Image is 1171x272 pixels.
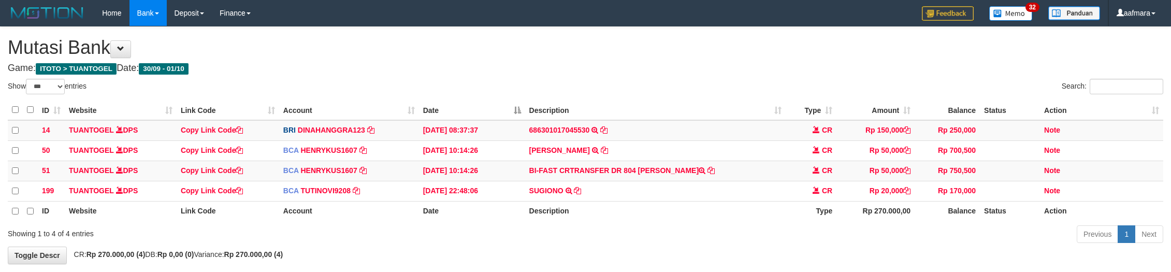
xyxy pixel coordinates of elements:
label: Search: [1062,79,1163,94]
td: Rp 170,000 [915,181,980,201]
strong: Rp 270.000,00 (4) [86,250,146,259]
a: HENRYKUS1607 [300,166,357,175]
a: Copy Rp 150,000 to clipboard [903,126,910,134]
a: Copy Link Code [181,126,243,134]
span: 14 [42,126,50,134]
a: [PERSON_NAME] [529,146,590,154]
th: ID: activate to sort column ascending [38,100,65,120]
th: Action: activate to sort column ascending [1040,100,1163,120]
span: 51 [42,166,50,175]
td: Rp 50,000 [836,161,915,181]
a: TUANTOGEL [69,126,114,134]
select: Showentries [26,79,65,94]
a: HENRYKUS1607 [300,146,357,154]
th: Link Code [177,201,279,221]
a: Copy TUTINOVI9208 to clipboard [353,187,360,195]
a: Copy BI-FAST CRTRANSFER DR 804 AHMAD NAJIB to clipboard [707,166,715,175]
th: Date [419,201,525,221]
td: BI-FAST CRTRANSFER DR 804 [PERSON_NAME] [525,161,786,181]
th: ID [38,201,65,221]
a: Copy Rp 50,000 to clipboard [903,166,910,175]
th: Description: activate to sort column ascending [525,100,786,120]
th: Website: activate to sort column ascending [65,100,177,120]
th: Account [279,201,419,221]
span: BCA [283,146,299,154]
a: Copy Link Code [181,166,243,175]
a: Note [1044,166,1060,175]
th: Description [525,201,786,221]
a: Next [1135,225,1163,243]
th: Balance [915,201,980,221]
td: DPS [65,181,177,201]
a: Previous [1077,225,1118,243]
a: Note [1044,187,1060,195]
strong: Rp 0,00 (0) [157,250,194,259]
a: 1 [1118,225,1135,243]
td: DPS [65,161,177,181]
a: Copy Rp 20,000 to clipboard [903,187,910,195]
span: CR [822,146,832,154]
span: 50 [42,146,50,154]
td: Rp 50,000 [836,140,915,161]
span: CR: DB: Variance: [69,250,283,259]
td: Rp 750,500 [915,161,980,181]
td: Rp 700,500 [915,140,980,161]
span: 199 [42,187,54,195]
a: TUANTOGEL [69,146,114,154]
a: SUGIONO [529,187,563,195]
a: Copy HENRYKUS1607 to clipboard [359,146,367,154]
span: BCA [283,187,299,195]
td: DPS [65,120,177,141]
th: Action [1040,201,1163,221]
th: Date: activate to sort column descending [419,100,525,120]
a: TUTINOVI9208 [300,187,350,195]
a: Copy ABD KOHHAR to clipboard [601,146,608,154]
a: TUANTOGEL [69,187,114,195]
span: CR [822,187,832,195]
img: Feedback.jpg [922,6,974,21]
a: Copy 686301017045530 to clipboard [600,126,608,134]
span: 30/09 - 01/10 [139,63,189,75]
a: Note [1044,146,1060,154]
span: CR [822,166,832,175]
a: Copy HENRYKUS1607 to clipboard [359,166,367,175]
h4: Game: Date: [8,63,1163,74]
a: TUANTOGEL [69,166,114,175]
img: Button%20Memo.svg [989,6,1033,21]
span: BCA [283,166,299,175]
img: panduan.png [1048,6,1100,20]
a: Copy DINAHANGGRA123 to clipboard [367,126,374,134]
td: [DATE] 10:14:26 [419,161,525,181]
th: Link Code: activate to sort column ascending [177,100,279,120]
td: Rp 150,000 [836,120,915,141]
a: 686301017045530 [529,126,590,134]
td: [DATE] 22:48:06 [419,181,525,201]
th: Account: activate to sort column ascending [279,100,419,120]
th: Type: activate to sort column ascending [786,100,836,120]
td: Rp 250,000 [915,120,980,141]
a: Note [1044,126,1060,134]
a: Copy Link Code [181,187,243,195]
th: Website [65,201,177,221]
th: Status [980,201,1040,221]
input: Search: [1090,79,1163,94]
div: Showing 1 to 4 of 4 entries [8,224,480,239]
td: DPS [65,140,177,161]
span: BRI [283,126,296,134]
a: Copy Link Code [181,146,243,154]
span: CR [822,126,832,134]
h1: Mutasi Bank [8,37,1163,58]
a: Toggle Descr [8,247,67,264]
th: Amount: activate to sort column ascending [836,100,915,120]
td: Rp 20,000 [836,181,915,201]
th: Balance [915,100,980,120]
a: Copy SUGIONO to clipboard [574,187,581,195]
th: Rp 270.000,00 [836,201,915,221]
th: Type [786,201,836,221]
td: [DATE] 08:37:37 [419,120,525,141]
span: ITOTO > TUANTOGEL [36,63,117,75]
img: MOTION_logo.png [8,5,86,21]
span: 32 [1025,3,1039,12]
th: Status [980,100,1040,120]
a: DINAHANGGRA123 [298,126,365,134]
